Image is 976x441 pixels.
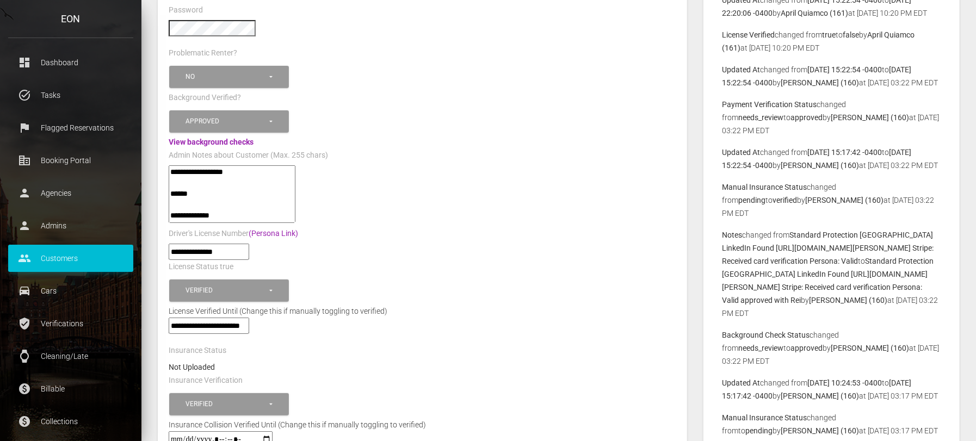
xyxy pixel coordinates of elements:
a: verified_user Verifications [8,310,133,337]
p: Tasks [16,87,125,103]
div: Verified [186,286,268,295]
p: Collections [16,413,125,430]
a: person Agencies [8,179,133,207]
b: pending [739,196,766,204]
label: Problematic Renter? [169,48,237,59]
button: Verified [169,279,289,302]
b: Notes [722,231,743,239]
p: changed from to by at [DATE] 03:22 PM EDT [722,146,941,172]
b: [DATE] 10:24:53 -0400 [808,378,882,387]
label: Insurance Status [169,345,226,356]
p: Billable [16,381,125,397]
p: changed from to by at [DATE] 03:22 PM EDT [722,63,941,89]
div: License Verified Until (Change this if manually toggling to verified) [160,305,684,318]
p: Flagged Reservations [16,120,125,136]
p: Customers [16,250,125,266]
a: task_alt Tasks [8,82,133,109]
b: needs_review [739,113,784,122]
b: [PERSON_NAME] (160) [810,296,888,305]
b: [PERSON_NAME] (160) [781,426,860,435]
p: Cleaning/Late [16,348,125,364]
p: Verifications [16,315,125,332]
a: people Customers [8,245,133,272]
a: paid Collections [8,408,133,435]
a: watch Cleaning/Late [8,343,133,370]
b: [PERSON_NAME] (160) [781,161,860,170]
a: dashboard Dashboard [8,49,133,76]
b: pending [746,426,773,435]
label: Admin Notes about Customer (Max. 255 chars) [169,150,328,161]
p: Booking Portal [16,152,125,169]
a: person Admins [8,212,133,239]
p: changed from to by at [DATE] 03:22 PM EDT [722,228,941,320]
b: Background Check Status [722,331,810,339]
label: License Status true [169,262,233,272]
b: [PERSON_NAME] (160) [781,392,860,400]
a: flag Flagged Reservations [8,114,133,141]
b: verified [773,196,798,204]
a: corporate_fare Booking Portal [8,147,133,174]
label: Background Verified? [169,92,241,103]
p: changed from to by at [DATE] 03:22 PM EDT [722,328,941,368]
strong: Not Uploaded [169,363,215,371]
button: Verified [169,393,289,415]
b: approved [791,113,823,122]
button: Approved [169,110,289,133]
b: [DATE] 15:22:54 -0400 [808,65,882,74]
div: Verified [186,400,268,409]
p: changed from to by at [DATE] 03:22 PM EDT [722,98,941,137]
label: Password [169,5,203,16]
div: Insurance Collision Verified Until (Change this if manually toggling to verified) [160,418,434,431]
p: changed from to by at [DATE] 10:20 PM EDT [722,28,941,54]
b: false [843,30,860,39]
label: Insurance Verification [169,375,243,386]
b: needs_review [739,344,784,352]
b: [PERSON_NAME] (160) [831,344,910,352]
b: [DATE] 15:17:42 -0400 [808,148,882,157]
a: paid Billable [8,375,133,402]
b: Manual Insurance Status [722,413,807,422]
b: License Verified [722,30,775,39]
b: Updated At [722,148,761,157]
b: [PERSON_NAME] (160) [781,78,860,87]
b: Updated At [722,378,761,387]
p: changed from to by at [DATE] 03:17 PM EDT [722,376,941,402]
p: changed from to by at [DATE] 03:17 PM EDT [722,411,941,437]
b: Updated At [722,65,761,74]
b: [PERSON_NAME] (160) [806,196,884,204]
p: Agencies [16,185,125,201]
b: Manual Insurance Status [722,183,807,191]
b: April Quiamco (161) [781,9,849,17]
b: Payment Verification Status [722,100,817,109]
p: Dashboard [16,54,125,71]
b: Standard Protection [GEOGRAPHIC_DATA] LinkedIn Found [URL][DOMAIN_NAME][PERSON_NAME] Stripe: Rece... [722,231,934,265]
b: approved [791,344,823,352]
div: Approved [186,117,268,126]
a: (Persona Link) [249,229,298,238]
b: true [823,30,836,39]
button: No [169,66,289,88]
p: changed from to by at [DATE] 03:22 PM EDT [722,181,941,220]
b: [PERSON_NAME] (160) [831,113,910,122]
p: Cars [16,283,125,299]
a: View background checks [169,138,254,146]
p: Admins [16,218,125,234]
a: drive_eta Cars [8,277,133,305]
div: No [186,72,268,82]
label: Driver's License Number [169,228,298,239]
